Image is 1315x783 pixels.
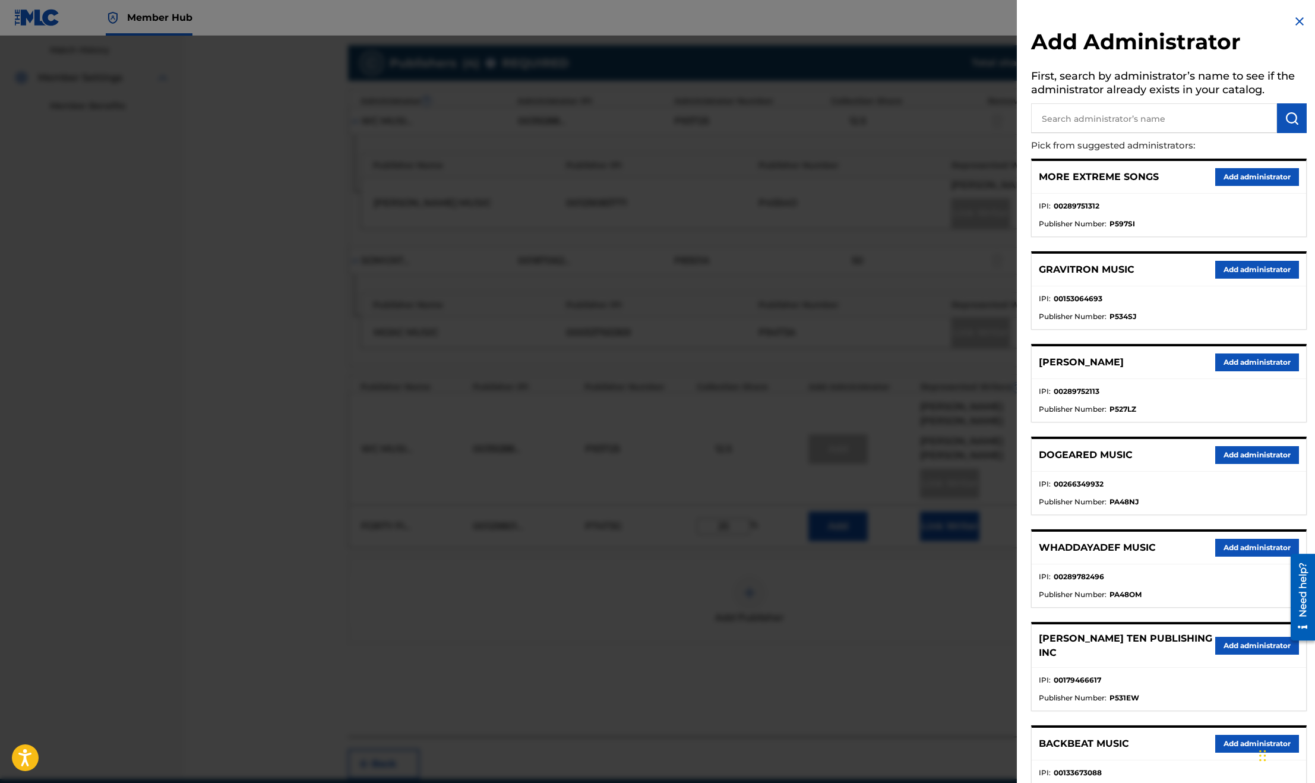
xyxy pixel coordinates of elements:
[1039,263,1134,277] p: GRAVITRON MUSIC
[1109,693,1139,703] strong: P531EW
[1054,768,1102,778] strong: 00133673088
[1054,572,1104,582] strong: 00289782496
[14,9,60,26] img: MLC Logo
[1109,589,1142,600] strong: PA48OM
[1039,479,1051,490] span: IPI :
[1031,29,1307,59] h2: Add Administrator
[1256,726,1315,783] iframe: Chat Widget
[1039,311,1107,322] span: Publisher Number :
[1039,541,1156,555] p: WHADDAYADEF MUSIC
[1109,497,1139,507] strong: PA48NJ
[1039,675,1051,686] span: IPI :
[1215,168,1299,186] button: Add administrator
[1282,550,1315,645] iframe: Resource Center
[1054,675,1101,686] strong: 00179466617
[1039,293,1051,304] span: IPI :
[1109,311,1136,322] strong: P534SJ
[1215,637,1299,655] button: Add administrator
[1285,111,1299,125] img: Search Works
[127,11,192,24] span: Member Hub
[106,11,120,25] img: Top Rightsholder
[1039,737,1129,751] p: BACKBEAT MUSIC
[1039,768,1051,778] span: IPI :
[1039,693,1107,703] span: Publisher Number :
[1039,386,1051,397] span: IPI :
[1031,103,1277,133] input: Search administrator’s name
[1039,355,1124,370] p: [PERSON_NAME]
[1215,261,1299,279] button: Add administrator
[1039,632,1215,660] p: [PERSON_NAME] TEN PUBLISHING INC
[1039,404,1107,415] span: Publisher Number :
[1109,219,1135,229] strong: P597SI
[1215,735,1299,753] button: Add administrator
[1109,404,1136,415] strong: P527LZ
[1215,446,1299,464] button: Add administrator
[1259,738,1266,773] div: Drag
[1039,448,1133,462] p: DOGEARED MUSIC
[1039,219,1107,229] span: Publisher Number :
[1039,497,1107,507] span: Publisher Number :
[1031,66,1307,103] h5: First, search by administrator’s name to see if the administrator already exists in your catalog.
[1215,539,1299,557] button: Add administrator
[1215,353,1299,371] button: Add administrator
[1039,170,1159,184] p: MORE EXTREME SONGS
[1054,479,1104,490] strong: 00266349932
[1054,386,1099,397] strong: 00289752113
[1054,293,1102,304] strong: 00153064693
[1039,201,1051,211] span: IPI :
[1039,589,1107,600] span: Publisher Number :
[1054,201,1099,211] strong: 00289751312
[1039,572,1051,582] span: IPI :
[1031,133,1239,159] p: Pick from suggested administrators:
